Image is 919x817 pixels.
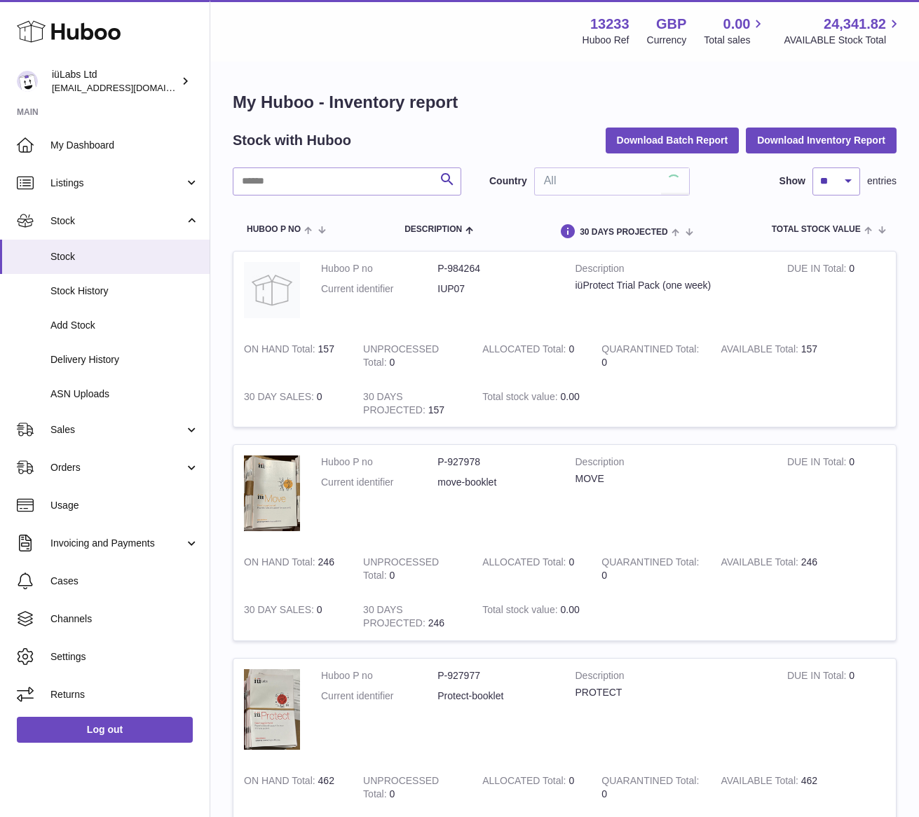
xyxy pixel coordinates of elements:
[723,15,751,34] span: 0.00
[233,131,351,150] h2: Stock with Huboo
[489,174,527,188] label: Country
[606,128,740,153] button: Download Batch Report
[50,688,199,701] span: Returns
[233,593,353,640] td: 0
[437,262,554,275] dd: P-984264
[233,380,353,427] td: 0
[321,476,437,489] dt: Current identifier
[437,669,554,682] dd: P-927977
[50,537,184,550] span: Invoicing and Payments
[647,34,687,47] div: Currency
[244,604,317,619] strong: 30 DAY SALES
[472,332,591,380] td: 0
[233,764,353,811] td: 462
[363,556,439,584] strong: UNPROCESSED Total
[601,357,607,368] span: 0
[710,545,829,593] td: 246
[721,775,801,790] strong: AVAILABLE Total
[321,455,437,469] dt: Huboo P no
[576,455,766,472] strong: Description
[437,455,554,469] dd: P-927978
[583,34,629,47] div: Huboo Ref
[560,391,579,402] span: 0.00
[244,455,300,531] img: product image
[50,353,199,366] span: Delivery History
[780,174,805,188] label: Show
[867,174,897,188] span: entries
[576,669,766,686] strong: Description
[576,472,766,486] div: MOVE
[50,461,184,474] span: Orders
[50,214,184,228] span: Stock
[244,343,318,358] strong: ON HAND Total
[50,250,199,263] span: Stock
[482,775,569,790] strong: ALLOCATED Total
[601,343,699,358] strong: QUARANTINED Total
[50,284,199,298] span: Stock History
[784,34,902,47] span: AVAILABLE Stock Total
[233,545,353,593] td: 246
[353,380,472,427] td: 157
[244,391,317,406] strong: 30 DAY SALES
[321,282,437,296] dt: Current identifier
[363,391,428,419] strong: 30 DAYS PROJECTED
[710,764,829,811] td: 462
[710,332,829,380] td: 157
[321,669,437,682] dt: Huboo P no
[244,262,300,318] img: product image
[244,775,318,790] strong: ON HAND Total
[482,343,569,358] strong: ALLOCATED Total
[704,15,766,47] a: 0.00 Total sales
[580,228,668,237] span: 30 DAYS PROJECTED
[17,71,38,92] img: info@iulabs.co
[721,556,801,571] strong: AVAILABLE Total
[777,659,896,764] td: 0
[321,689,437,703] dt: Current identifier
[704,34,766,47] span: Total sales
[482,556,569,571] strong: ALLOCATED Total
[363,343,439,371] strong: UNPROCESSED Total
[777,252,896,332] td: 0
[560,604,579,615] span: 0.00
[52,68,178,95] div: iüLabs Ltd
[787,670,849,685] strong: DUE IN Total
[50,575,199,588] span: Cases
[601,556,699,571] strong: QUARANTINED Total
[17,717,193,742] a: Log out
[50,387,199,401] span: ASN Uploads
[353,545,472,593] td: 0
[404,225,462,234] span: Description
[50,177,184,190] span: Listings
[576,279,766,292] div: iüProtect Trial Pack (one week)
[233,91,897,114] h1: My Huboo - Inventory report
[721,343,801,358] strong: AVAILABLE Total
[784,15,902,47] a: 24,341.82 AVAILABLE Stock Total
[482,391,560,406] strong: Total stock value
[777,445,896,545] td: 0
[363,604,428,632] strong: 30 DAYS PROJECTED
[472,545,591,593] td: 0
[787,456,849,471] strong: DUE IN Total
[353,332,472,380] td: 0
[437,689,554,703] dd: Protect-booklet
[244,669,300,750] img: product image
[321,262,437,275] dt: Huboo P no
[472,764,591,811] td: 0
[746,128,897,153] button: Download Inventory Report
[247,225,301,234] span: Huboo P no
[601,570,607,581] span: 0
[601,788,607,799] span: 0
[52,82,206,93] span: [EMAIL_ADDRESS][DOMAIN_NAME]
[50,612,199,626] span: Channels
[353,593,472,640] td: 246
[233,332,353,380] td: 157
[772,225,861,234] span: Total stock value
[50,423,184,437] span: Sales
[50,650,199,664] span: Settings
[656,15,686,34] strong: GBP
[363,775,439,803] strong: UNPROCESSED Total
[50,139,199,152] span: My Dashboard
[50,319,199,332] span: Add Stock
[437,476,554,489] dd: move-booklet
[353,764,472,811] td: 0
